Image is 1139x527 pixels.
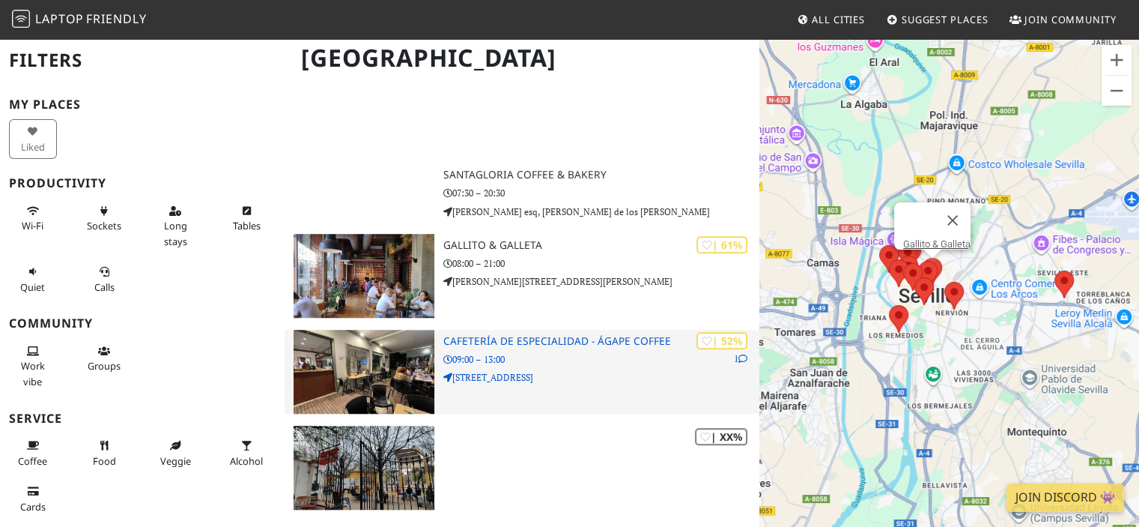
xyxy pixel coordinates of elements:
button: Coffee [9,433,57,473]
span: Suggest Places [902,13,988,26]
img: Gallito & Galleta [294,234,434,318]
span: Group tables [88,359,121,373]
a: All Cities [791,6,871,33]
a: Gallito & Galleta [903,238,971,250]
button: Sockets [80,199,128,238]
div: | XX% [695,428,747,445]
p: [PERSON_NAME][STREET_ADDRESS][PERSON_NAME] [443,274,760,289]
button: Food [80,433,128,473]
h3: Service [9,412,276,426]
h3: Santagloria Coffee & Bakery [443,169,760,181]
h3: My Places [9,97,276,112]
span: Work-friendly tables [233,219,261,232]
button: Veggie [151,433,199,473]
span: Laptop [35,10,84,27]
p: 09:00 – 13:00 [443,352,760,367]
p: [STREET_ADDRESS] [443,370,760,385]
button: Tables [222,199,270,238]
button: Calls [80,259,128,299]
p: 1 [734,352,747,366]
h1: [GEOGRAPHIC_DATA] [289,37,756,79]
button: Groups [80,339,128,379]
div: | 61% [696,236,747,253]
button: Alcohol [222,433,270,473]
button: Wi-Fi [9,199,57,238]
p: 08:00 – 21:00 [443,256,760,271]
button: Cards [9,479,57,519]
span: Power sockets [87,219,121,232]
a: Gallito & Galleta | 61% Gallito & Galleta 08:00 – 21:00 [PERSON_NAME][STREET_ADDRESS][PERSON_NAME] [285,234,759,318]
span: Coffee [18,454,47,468]
img: LaptopFriendly [12,10,30,28]
span: People working [21,359,45,388]
h3: Cafetería de Especialidad - Ágape Coffee [443,335,760,348]
a: LaptopFriendly LaptopFriendly [12,7,147,33]
span: Friendly [86,10,146,27]
button: Long stays [151,199,199,253]
button: Zoom out [1102,76,1132,106]
button: Close [935,202,971,238]
span: Long stays [164,219,187,247]
button: Work vibe [9,339,57,394]
span: Veggie [160,454,191,468]
a: Suggest Places [881,6,994,33]
span: Join Community [1024,13,1117,26]
span: Video/audio calls [94,280,115,294]
button: Quiet [9,259,57,299]
h3: Community [9,316,276,331]
span: Stable Wi-Fi [22,219,43,232]
a: Join Community [1003,6,1123,33]
p: 07:30 – 20:30 [443,186,760,200]
h3: Gallito & Galleta [443,239,760,252]
img: El Viajero Sedentario [294,426,434,510]
a: Cafetería de Especialidad - Ágape Coffee | 52% 1 Cafetería de Especialidad - Ágape Coffee 09:00 –... [285,330,759,414]
h2: Filters [9,37,276,83]
span: Quiet [20,280,45,294]
h3: Productivity [9,176,276,190]
span: All Cities [812,13,865,26]
p: [PERSON_NAME] esq, [PERSON_NAME] de los [PERSON_NAME] [443,205,760,219]
div: | 52% [696,332,747,349]
span: Credit cards [20,500,46,514]
span: Food [93,454,116,468]
img: Cafetería de Especialidad - Ágape Coffee [294,330,434,414]
button: Zoom in [1102,45,1132,75]
span: Alcohol [230,454,263,468]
